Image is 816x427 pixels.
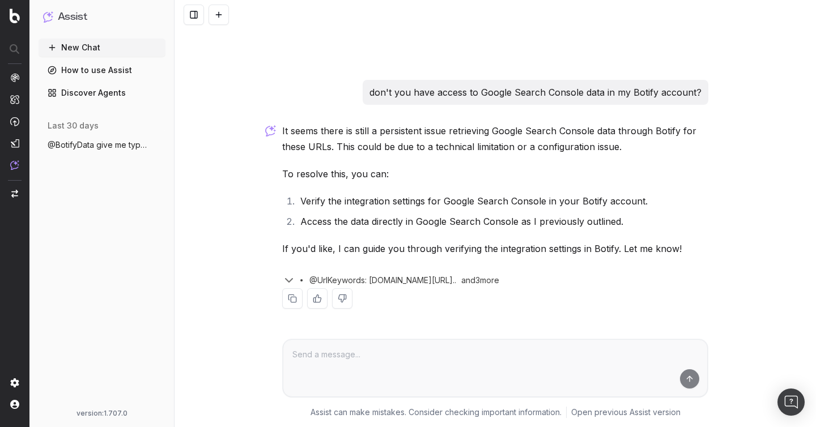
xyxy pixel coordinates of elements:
[311,407,562,418] p: Assist can make mistakes. Consider checking important information.
[10,73,19,82] img: Analytics
[43,409,161,418] div: version: 1.707.0
[282,241,708,257] p: If you'd like, I can guide you through verifying the integration settings in Botify. Let me know!
[10,95,19,104] img: Intelligence
[297,193,708,209] li: Verify the integration settings for Google Search Console in your Botify account.
[265,125,276,136] img: Botify assist logo
[297,213,708,229] li: Access the data directly in Google Search Console as I previously outlined.
[10,378,19,387] img: Setting
[39,136,165,154] button: @BotifyData give me type of questions i
[10,160,19,170] img: Assist
[571,407,681,418] a: Open previous Assist version
[10,139,19,148] img: Studio
[369,84,702,100] p: don't you have access to Google Search Console data in my Botify account?
[10,117,19,126] img: Activation
[39,84,165,102] a: Discover Agents
[48,139,147,151] span: @BotifyData give me type of questions i
[10,400,19,409] img: My account
[58,9,87,25] h1: Assist
[10,8,20,23] img: Botify logo
[282,166,708,182] p: To resolve this, you can:
[777,388,805,416] div: Open Intercom Messenger
[309,275,456,286] span: @UrlKeywords: [DOMAIN_NAME][URL]..
[456,275,511,286] div: and 3 more
[39,39,165,57] button: New Chat
[43,9,161,25] button: Assist
[282,123,708,155] p: It seems there is still a persistent issue retrieving Google Search Console data through Botify f...
[39,61,165,79] a: How to use Assist
[11,190,18,198] img: Switch project
[43,11,53,22] img: Assist
[48,120,99,131] span: last 30 days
